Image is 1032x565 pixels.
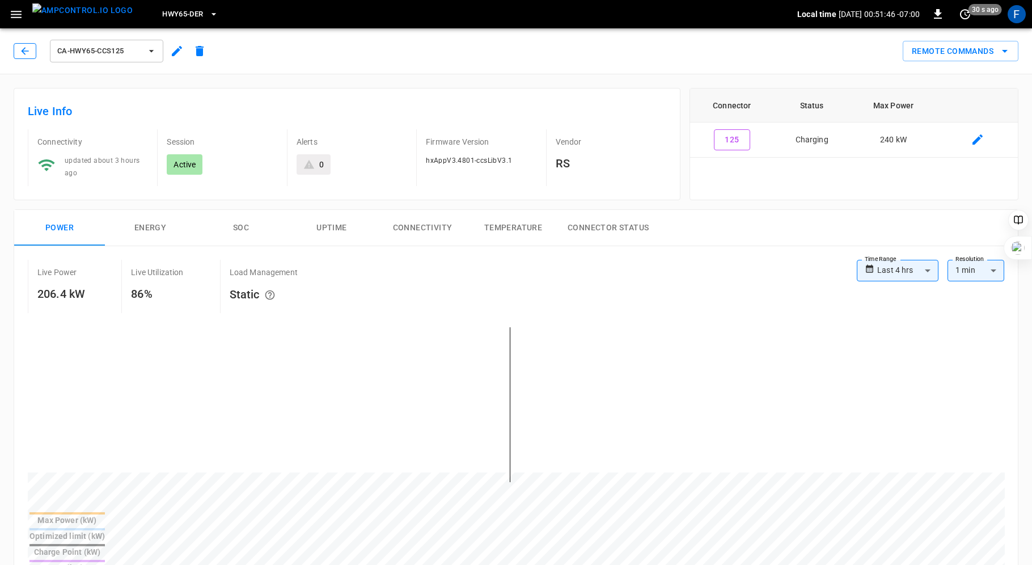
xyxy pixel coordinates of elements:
button: Power [14,210,105,246]
button: Connector Status [559,210,658,246]
img: ampcontrol.io logo [32,3,133,18]
p: [DATE] 00:51:46 -07:00 [839,9,920,20]
h6: 86% [131,285,183,303]
h6: 206.4 kW [37,285,85,303]
span: ca-hwy65-ccs125 [57,45,141,58]
span: HWY65-DER [162,8,203,21]
th: Max Power [850,88,937,123]
p: Local time [797,9,836,20]
td: Charging [774,123,850,158]
p: Alerts [297,136,407,147]
th: Status [774,88,850,123]
label: Resolution [955,255,984,264]
h6: RS [556,154,666,172]
label: Time Range [865,255,896,264]
button: Temperature [468,210,559,246]
div: remote commands options [903,41,1018,62]
button: ca-hwy65-ccs125 [50,40,163,62]
p: Vendor [556,136,666,147]
th: Connector [690,88,774,123]
td: 240 kW [850,123,937,158]
h6: Static [230,285,298,306]
p: Session [167,136,277,147]
div: 1 min [948,260,1004,281]
div: Last 4 hrs [877,260,938,281]
p: Live Utilization [131,267,183,278]
button: Energy [105,210,196,246]
button: Uptime [286,210,377,246]
p: Live Power [37,267,77,278]
button: HWY65-DER [158,3,222,26]
span: hxAppV3.4801-ccsLibV3.1 [426,157,512,165]
table: connector table [690,88,1018,158]
button: Remote Commands [903,41,1018,62]
button: 125 [714,129,750,150]
button: set refresh interval [956,5,974,23]
div: 0 [319,159,324,170]
div: profile-icon [1008,5,1026,23]
p: Firmware Version [426,136,536,147]
p: Active [174,159,196,170]
span: updated about 3 hours ago [65,157,139,177]
span: 30 s ago [968,4,1002,15]
button: Connectivity [377,210,468,246]
h6: Live Info [28,102,666,120]
button: SOC [196,210,286,246]
button: The system is using AmpEdge-configured limits for static load managment. Depending on your config... [260,285,280,306]
p: Connectivity [37,136,148,147]
p: Load Management [230,267,298,278]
